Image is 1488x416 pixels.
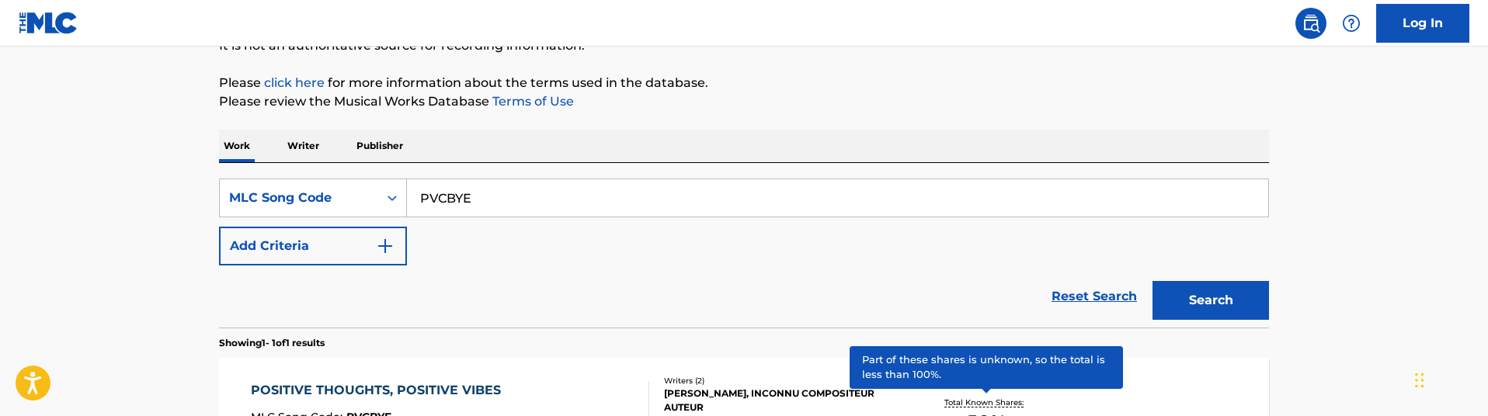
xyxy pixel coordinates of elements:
[1376,4,1469,43] a: Log In
[664,387,899,414] div: [PERSON_NAME], INCONNU COMPOSITEUR AUTEUR
[219,92,1269,111] p: Please review the Musical Works Database
[1336,8,1367,39] div: Help
[352,130,408,162] p: Publisher
[283,130,324,162] p: Writer
[219,336,325,350] p: Showing 1 - 1 of 1 results
[219,130,255,162] p: Work
[219,74,1269,92] p: Please for more information about the terms used in the database.
[219,227,407,265] button: Add Criteria
[251,381,509,400] div: POSITIVE THOUGHTS, POSITIVE VIBES
[1044,279,1145,314] a: Reset Search
[264,75,325,90] a: click here
[1153,281,1269,320] button: Search
[1410,341,1488,416] iframe: Chat Widget
[664,375,899,387] div: Writers ( 2 )
[1415,357,1424,404] div: Drag
[1295,8,1326,39] a: Public Search
[219,179,1269,328] form: Search Form
[376,237,395,255] img: 9d2ae6d4665cec9f34b9.svg
[489,94,574,109] a: Terms of Use
[229,189,369,207] div: MLC Song Code
[1302,14,1320,33] img: search
[1342,14,1361,33] img: help
[19,12,78,34] img: MLC Logo
[944,397,1027,408] p: Total Known Shares:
